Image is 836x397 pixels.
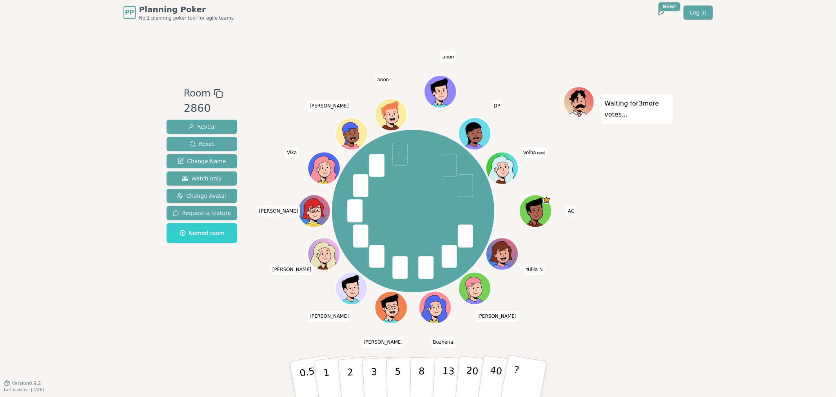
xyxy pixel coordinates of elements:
[178,157,226,165] span: Change Name
[167,171,238,186] button: Watch only
[189,140,214,148] span: Reset
[167,120,238,134] button: Reveal
[180,229,225,237] span: Named room
[308,100,351,111] span: Click to change your name
[12,380,41,386] span: Version 0.9.2
[270,264,314,275] span: Click to change your name
[658,2,681,11] div: New!
[4,380,41,386] button: Version0.9.2
[188,123,216,131] span: Reveal
[431,337,455,348] span: Click to change your name
[182,175,222,182] span: Watch only
[177,192,227,200] span: Change Avatar
[167,206,238,220] button: Request a feature
[139,4,234,15] span: Planning Poker
[167,137,238,151] button: Reset
[487,153,517,184] button: Click to change your avatar
[184,86,210,100] span: Room
[524,264,545,275] span: Click to change your name
[139,15,234,21] span: No.1 planning poker tool for agile teams
[492,100,502,111] span: Click to change your name
[167,189,238,203] button: Change Avatar
[257,206,300,217] span: Click to change your name
[167,154,238,168] button: Change Name
[125,8,134,17] span: PP
[123,4,234,21] a: PPPlanning PokerNo.1 planning poker tool for agile teams
[441,51,456,62] span: Click to change your name
[536,151,546,155] span: (you)
[308,311,351,322] span: Click to change your name
[654,5,668,20] button: New!
[521,147,547,158] span: Click to change your name
[475,311,519,322] span: Click to change your name
[184,100,223,117] div: 2860
[684,5,713,20] a: Log in
[285,147,299,158] span: Click to change your name
[605,98,669,120] p: Waiting for 3 more votes...
[566,206,576,217] span: Click to change your name
[173,209,231,217] span: Request a feature
[167,223,238,243] button: Named room
[362,337,405,348] span: Click to change your name
[542,196,551,204] span: AC is the host
[4,388,44,392] span: Last updated: [DATE]
[375,74,391,85] span: Click to change your name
